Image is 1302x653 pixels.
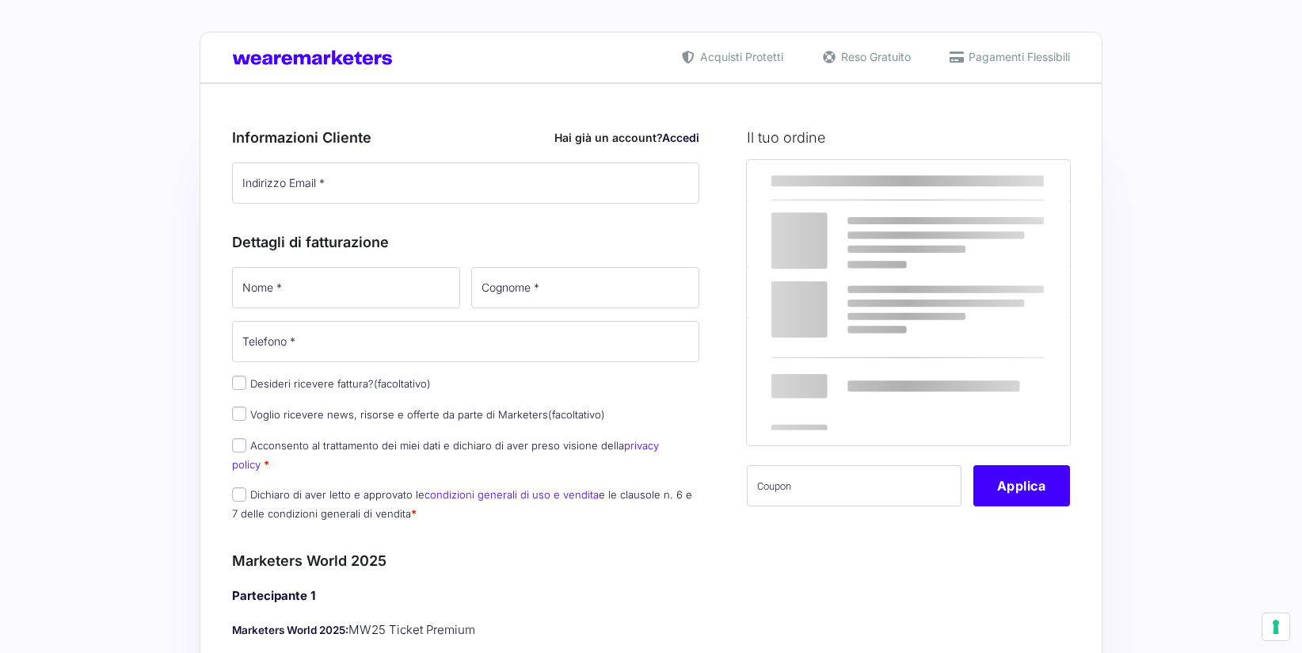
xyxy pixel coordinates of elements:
[232,267,460,308] input: Nome *
[232,438,246,453] input: Acconsento al trattamento dei miei dati e dichiaro di aver preso visione dellaprivacy policy
[973,465,1070,506] button: Applica
[965,48,1070,65] span: Pagamenti Flessibili
[232,231,699,253] h3: Dettagli di fatturazione
[424,488,599,501] a: condizioni generali di uso e vendita
[747,267,933,317] th: Subtotale
[232,487,246,502] input: Dichiaro di aver letto e approvato lecondizioni generali di uso e venditae le clausole n. 6 e 7 d...
[374,377,431,390] span: (facoltativo)
[548,408,605,421] span: (facoltativo)
[232,587,699,605] h4: Partecipante 1
[232,439,659,470] a: privacy policy
[1262,613,1289,640] button: Le tue preferenze relative al consenso per le tecnologie di tracciamento
[932,160,1070,201] th: Subtotale
[747,160,933,201] th: Prodotto
[232,377,431,390] label: Desideri ricevere fattura?
[232,127,699,148] h3: Informazioni Cliente
[471,267,699,308] input: Cognome *
[232,621,699,640] p: MW25 Ticket Premium
[232,550,699,571] h3: Marketers World 2025
[554,129,699,146] div: Hai già un account?
[232,624,348,636] strong: Marketers World 2025:
[747,465,961,506] input: Coupon
[232,407,246,421] input: Voglio ricevere news, risorse e offerte da parte di Marketers(facoltativo)
[662,131,699,144] a: Accedi
[232,162,699,204] input: Indirizzo Email *
[232,321,699,362] input: Telefono *
[747,317,933,445] th: Totale
[232,439,659,470] label: Acconsento al trattamento dei miei dati e dichiaro di aver preso visione della
[747,201,933,267] td: Marketers World 2025 - MW25 Ticket Premium
[747,127,1070,148] h3: Il tuo ordine
[232,408,605,421] label: Voglio ricevere news, risorse e offerte da parte di Marketers
[232,488,692,519] label: Dichiaro di aver letto e approvato le e le clausole n. 6 e 7 delle condizioni generali di vendita
[696,48,783,65] span: Acquisti Protetti
[232,376,246,390] input: Desideri ricevere fattura?(facoltativo)
[837,48,911,65] span: Reso Gratuito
